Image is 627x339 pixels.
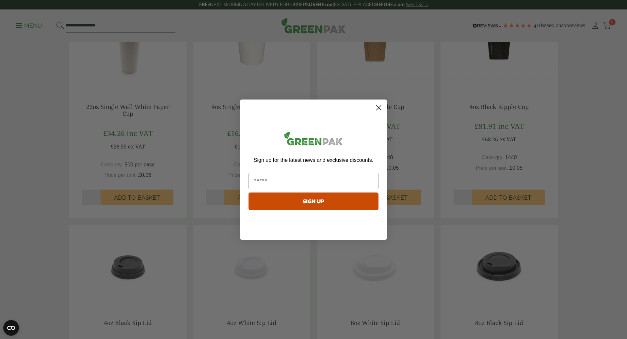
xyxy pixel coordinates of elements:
button: SIGN UP [249,193,378,210]
button: Open CMP widget [3,320,19,336]
input: Email [249,173,378,189]
span: Sign up for the latest news and exclusive discounts. [254,157,373,163]
img: greenpak_logo [249,129,378,151]
button: Close dialog [373,102,384,114]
